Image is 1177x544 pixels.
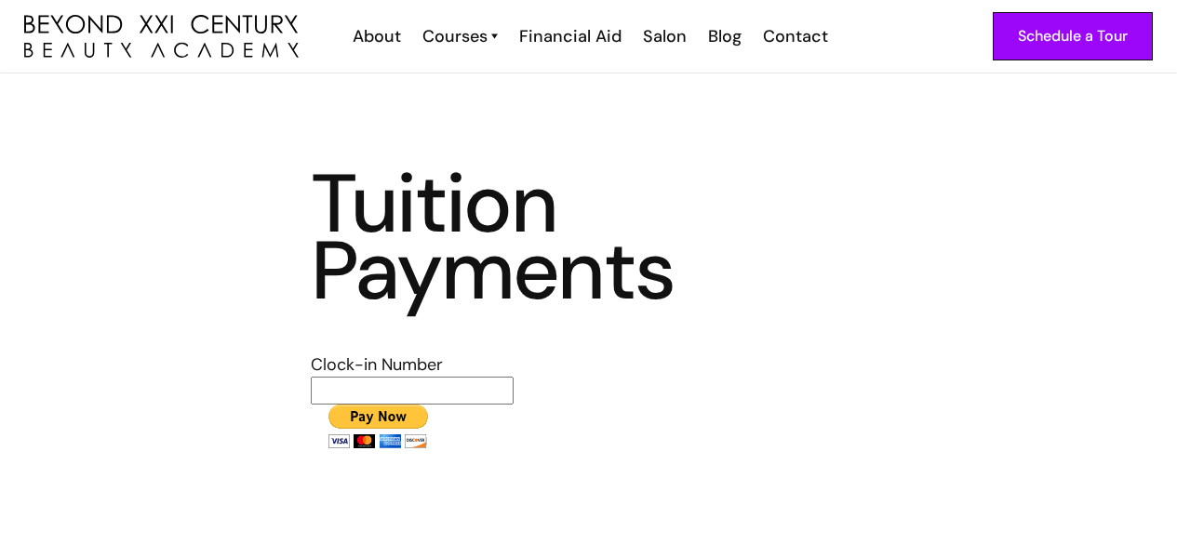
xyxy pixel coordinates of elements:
[519,24,622,48] div: Financial Aid
[708,24,742,48] div: Blog
[353,24,401,48] div: About
[311,352,514,377] td: Clock-in Number
[24,15,299,59] a: home
[311,405,445,448] input: PayPal - The safer, easier way to pay online!
[696,24,751,48] a: Blog
[993,12,1153,60] a: Schedule a Tour
[24,15,299,59] img: beyond 21st century beauty academy logo
[643,24,687,48] div: Salon
[422,24,498,48] a: Courses
[311,170,867,304] h3: Tuition Payments
[631,24,696,48] a: Salon
[751,24,837,48] a: Contact
[763,24,828,48] div: Contact
[422,24,488,48] div: Courses
[1018,24,1128,48] div: Schedule a Tour
[507,24,631,48] a: Financial Aid
[341,24,410,48] a: About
